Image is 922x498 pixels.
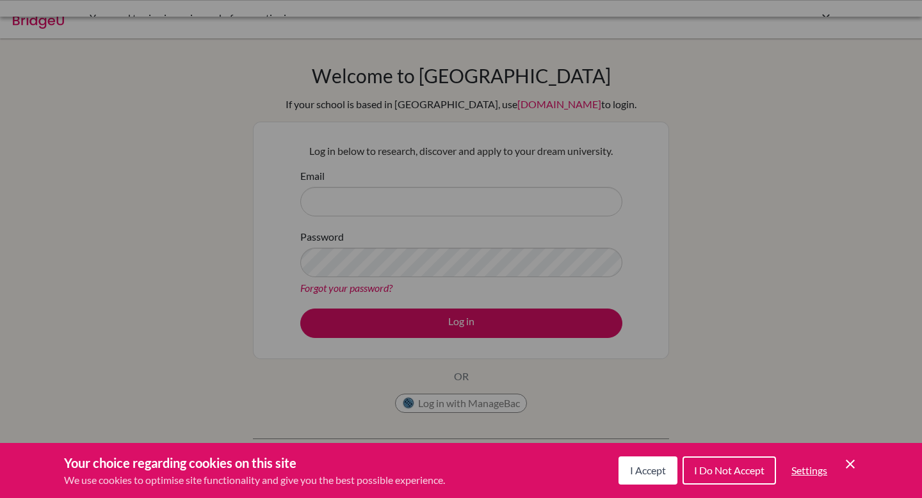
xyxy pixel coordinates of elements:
button: Settings [781,458,837,483]
span: Settings [791,464,827,476]
p: We use cookies to optimise site functionality and give you the best possible experience. [64,472,445,488]
button: I Accept [619,456,677,485]
span: I Do Not Accept [694,464,764,476]
h3: Your choice regarding cookies on this site [64,453,445,472]
span: I Accept [630,464,666,476]
button: Save and close [843,456,858,472]
button: I Do Not Accept [683,456,776,485]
